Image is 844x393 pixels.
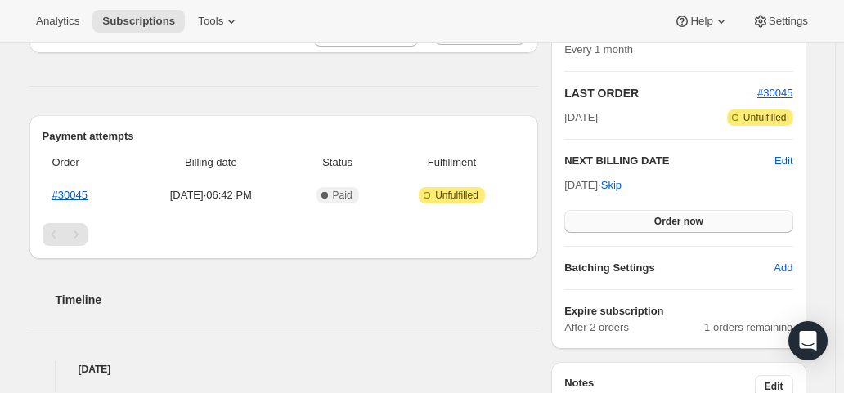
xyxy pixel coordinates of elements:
[564,319,704,336] span: After 2 orders
[92,10,185,33] button: Subscriptions
[296,154,378,171] span: Status
[564,303,792,319] h6: Expire subscription
[435,189,478,202] span: Unfulfilled
[757,87,792,99] a: #30045
[743,10,818,33] button: Settings
[36,15,79,28] span: Analytics
[43,128,526,145] h2: Payment attempts
[564,153,774,169] h2: NEXT BILLING DATE
[564,260,774,276] h6: Batching Settings
[135,154,286,171] span: Billing date
[743,111,787,124] span: Unfulfilled
[769,15,808,28] span: Settings
[564,109,598,126] span: [DATE]
[188,10,249,33] button: Tools
[774,260,792,276] span: Add
[757,85,792,101] button: #30045
[43,223,526,246] nav: Pagination
[135,187,286,203] span: [DATE] · 06:42 PM
[388,154,515,171] span: Fulfillment
[664,10,738,33] button: Help
[333,189,352,202] span: Paid
[764,255,802,281] button: Add
[788,321,828,360] div: Open Intercom Messenger
[564,210,792,233] button: Order now
[26,10,89,33] button: Analytics
[198,15,223,28] span: Tools
[601,177,622,194] span: Skip
[564,43,633,56] span: Every 1 month
[654,215,703,228] span: Order now
[690,15,712,28] span: Help
[564,85,757,101] h2: LAST ORDER
[564,179,622,191] span: [DATE] ·
[102,15,175,28] span: Subscriptions
[591,172,631,199] button: Skip
[29,361,539,377] h4: [DATE]
[774,153,792,169] button: Edit
[704,319,792,336] span: 1 orders remaining
[765,380,783,393] span: Edit
[43,145,131,181] th: Order
[56,292,539,308] h2: Timeline
[52,189,88,201] a: #30045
